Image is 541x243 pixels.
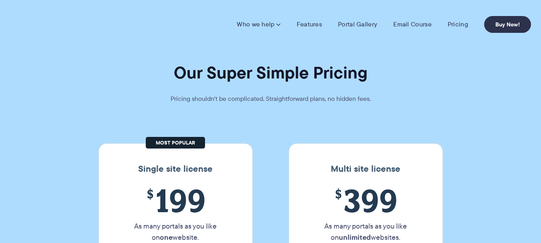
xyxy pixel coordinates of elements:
[107,164,244,174] h3: Single site license
[338,20,377,28] a: Portal Gallery
[311,221,420,243] p: As many portals as you like on websites.
[121,221,230,243] p: As many portals as you like on website.
[297,20,322,28] a: Features
[237,20,280,28] a: Who we help
[297,164,434,174] h3: Multi site license
[484,16,531,33] a: Buy Now!
[339,232,371,243] strong: unlimited
[311,182,420,219] span: 399
[448,20,468,28] a: Pricing
[151,93,391,104] p: Pricing shouldn't be complicated. Straightforward plans, no hidden fees.
[393,20,432,28] a: Email Course
[121,182,230,219] span: 199
[160,232,173,243] strong: one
